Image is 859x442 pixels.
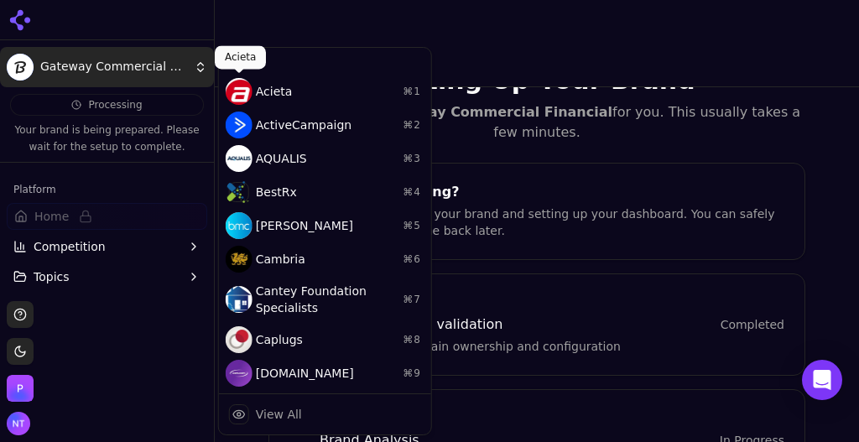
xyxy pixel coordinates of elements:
div: [DOMAIN_NAME] [222,356,428,390]
div: Brands [222,51,428,75]
img: Cambria [226,246,252,273]
img: ActiveCampaign [226,112,252,138]
div: Cantey Foundation Specialists [222,276,428,323]
span: ⌘ 9 [403,367,421,380]
div: Cambria [222,242,428,276]
div: Caplugs [222,323,428,356]
img: Caplugs [226,326,252,353]
span: ⌘ 5 [403,219,421,232]
div: BestRx [222,175,428,209]
img: Acieta [226,78,252,105]
div: Acieta [222,75,428,108]
img: Cantey Foundation Specialists [226,286,252,313]
div: [PERSON_NAME] [222,209,428,242]
span: ⌘ 2 [403,118,421,132]
img: Bishop-McCann [226,212,252,239]
span: ⌘ 7 [403,293,421,306]
span: ⌘ 4 [403,185,421,199]
div: Current brand: Gateway Commercial Financial [218,47,432,435]
img: Cars.com [226,360,252,387]
div: ActiveCampaign [222,108,428,142]
img: BestRx [226,179,252,205]
p: Acieta [225,50,256,64]
img: AQUALIS [226,145,252,172]
span: ⌘ 8 [403,333,421,346]
div: View All [256,406,302,423]
span: ⌘ 6 [403,252,421,266]
span: ⌘ 1 [403,85,421,98]
div: AQUALIS [222,142,428,175]
span: ⌘ 3 [403,152,421,165]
